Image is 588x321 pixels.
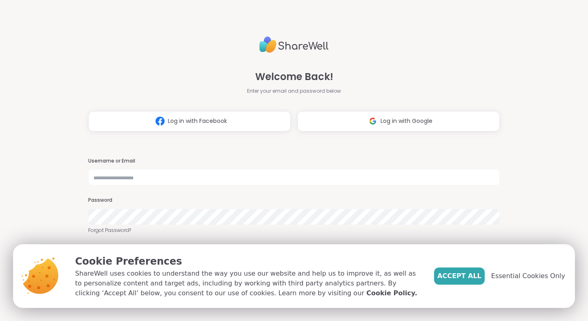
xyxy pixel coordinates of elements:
img: ShareWell Logo [259,33,329,56]
button: Accept All [434,267,485,285]
h3: Username or Email [88,158,500,165]
p: ShareWell uses cookies to understand the way you use our website and help us to improve it, as we... [75,269,421,298]
img: ShareWell Logomark [365,114,381,129]
a: Cookie Policy. [366,288,417,298]
span: Log in with Facebook [168,117,227,125]
span: Essential Cookies Only [491,271,565,281]
img: ShareWell Logomark [152,114,168,129]
a: Forgot Password? [88,227,500,234]
button: Log in with Facebook [88,111,291,132]
span: Log in with Google [381,117,432,125]
span: Enter your email and password below [247,87,341,95]
span: Accept All [437,271,481,281]
span: Welcome Back! [255,69,333,84]
h3: Password [88,197,500,204]
p: Cookie Preferences [75,254,421,269]
button: Log in with Google [297,111,500,132]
